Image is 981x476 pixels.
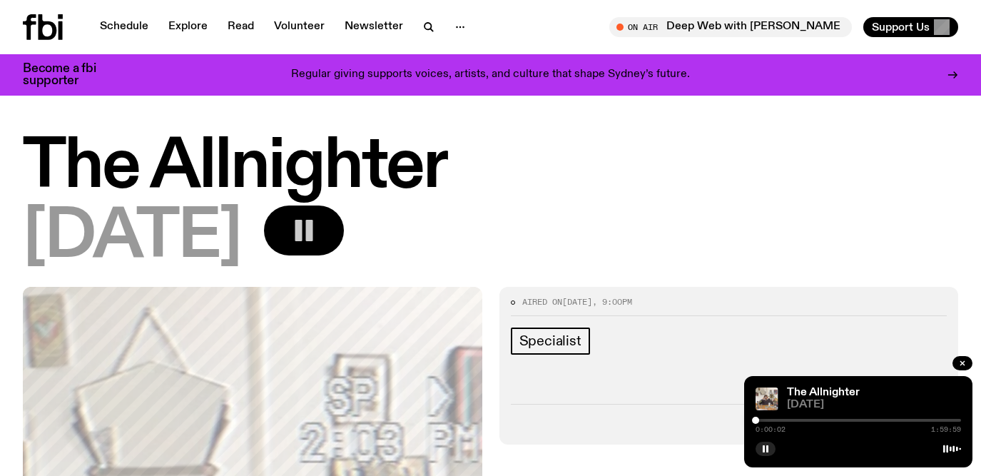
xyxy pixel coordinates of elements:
[336,17,412,37] a: Newsletter
[23,63,114,87] h3: Become a fbi supporter
[756,388,778,410] img: Jasper Craig Adams holds a vintage camera to his eye, obscuring his face. He is wearing a grey ju...
[511,328,590,355] a: Specialist
[219,17,263,37] a: Read
[23,136,958,200] h1: The Allnighter
[756,426,786,433] span: 0:00:02
[291,69,690,81] p: Regular giving supports voices, artists, and culture that shape Sydney’s future.
[787,387,860,398] a: The Allnighter
[265,17,333,37] a: Volunteer
[519,333,581,349] span: Specialist
[23,206,241,270] span: [DATE]
[787,400,961,410] span: [DATE]
[872,21,930,34] span: Support Us
[609,17,852,37] button: On AirDeep Web with [PERSON_NAME]
[91,17,157,37] a: Schedule
[522,296,562,308] span: Aired on
[931,426,961,433] span: 1:59:59
[863,17,958,37] button: Support Us
[562,296,592,308] span: [DATE]
[160,17,216,37] a: Explore
[592,296,632,308] span: , 9:00pm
